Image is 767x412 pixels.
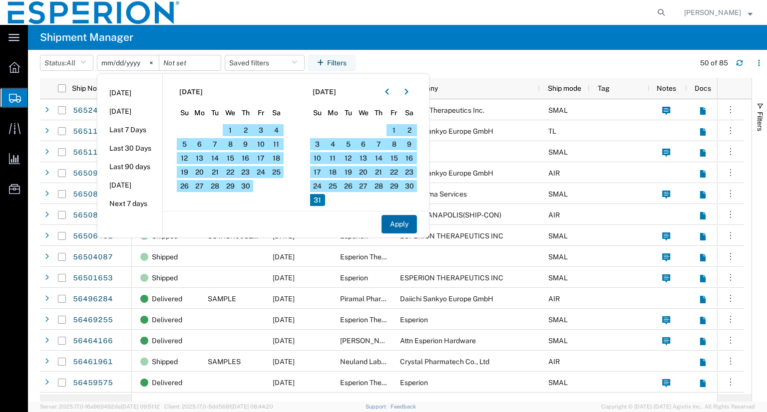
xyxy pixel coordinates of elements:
span: 14 [207,152,223,164]
span: 20 [192,166,208,178]
span: Esperion Therapeutics Inc. [400,106,484,114]
span: 28 [371,180,386,192]
a: 56508525 [72,207,113,223]
span: Client: 2025.17.0-5dd568f [164,404,273,410]
span: 5 [341,138,356,150]
span: 27 [192,180,208,192]
span: 1 [223,124,238,136]
span: Su [177,108,192,118]
li: Next 7 days [97,195,162,213]
li: [DATE] [97,84,162,102]
span: Daiichi Sankyo Europe GmbH [400,169,493,177]
span: Filters [756,112,764,131]
span: SMAL [548,232,568,240]
span: SMAL [548,337,568,345]
span: Daiichi Sankyo Europe GmbH [400,295,493,303]
span: 08/18/2025 [273,358,295,366]
span: 20 [356,166,371,178]
span: Mo [325,108,341,118]
span: 30 [401,180,417,192]
span: 9 [238,138,254,150]
span: SAMPLES [208,358,241,366]
span: 23 [238,166,254,178]
span: SMAL [548,274,568,282]
span: We [223,108,238,118]
span: 08/15/2025 [273,274,295,282]
span: 3 [253,124,269,136]
span: 12 [177,152,192,164]
a: 56524329 [72,103,113,119]
li: Last 90 days [97,158,162,176]
span: AIR [548,295,560,303]
a: 56464166 [72,333,113,349]
span: [DATE] 08:44:20 [231,404,273,410]
span: Esperion [400,316,428,324]
span: 5 [177,138,192,150]
span: 25 [325,180,341,192]
span: 26 [177,180,192,192]
span: 12 [341,152,356,164]
li: Last 30 Days [97,139,162,158]
span: 23 [401,166,417,178]
span: Sa [269,108,284,118]
li: Last 7 Days [97,121,162,139]
span: Sa [401,108,417,118]
span: 16 [401,152,417,164]
span: 30 [238,180,254,192]
span: AIR [548,211,560,219]
span: SMAL [548,316,568,324]
span: SMAL [548,253,568,261]
span: 21 [207,166,223,178]
span: Crystal Pharmatech Co., Ltd [400,358,489,366]
div: 50 of 85 [700,58,728,68]
span: [DATE] 09:51:12 [121,404,160,410]
span: Ship mode [548,84,581,92]
span: 15 [386,152,402,164]
a: 56509112 [72,166,113,182]
span: 11 [269,138,284,150]
h4: Shipment Manager [40,25,133,50]
a: 56504087 [72,249,113,265]
span: Su [310,108,326,118]
span: Docs [695,84,711,92]
span: AIR [548,169,560,177]
span: [DATE] [179,87,203,97]
span: Daiichi Sankyo Europe GmbH [400,127,493,135]
span: 13 [356,152,371,164]
span: 08/14/2025 [273,295,295,303]
span: 08/14/2025 [273,253,295,261]
span: SMAL [548,190,568,198]
span: 22 [223,166,238,178]
li: [DATE] [97,102,162,121]
a: 56506451 [72,228,113,244]
span: 2 [238,124,254,136]
span: Esperion Therapeutics Inc [340,379,423,387]
span: Suzie Phillips [340,337,397,345]
span: Th [371,108,386,118]
span: Piramal Pharma Solutions - Sellersville [340,295,497,303]
span: Fr [386,108,402,118]
span: Philippe Jayat [684,7,741,18]
span: 25 [269,166,284,178]
span: Notes [657,84,676,92]
input: Not set [97,55,159,70]
span: TL [548,127,556,135]
a: 56511787 [72,124,113,140]
span: Neuland Laboratories Limited Unit-2 facility [340,358,479,366]
span: AIR [548,358,560,366]
span: 24 [310,180,326,192]
span: Copyright © [DATE]-[DATE] Agistix Inc., All Rights Reserved [601,403,755,411]
span: Delivered [152,372,182,393]
span: 7 [207,138,223,150]
span: ESPERION THERAPEUTICS INC [400,232,503,240]
span: 17 [253,152,269,164]
span: Mo [192,108,208,118]
span: SAMPLE [208,295,236,303]
span: Tag [598,84,610,92]
span: Esperion [340,274,368,282]
span: 29 [223,180,238,192]
span: 15 [223,152,238,164]
span: 2 [401,124,417,136]
span: 21 [371,166,386,178]
span: 9 [401,138,417,150]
